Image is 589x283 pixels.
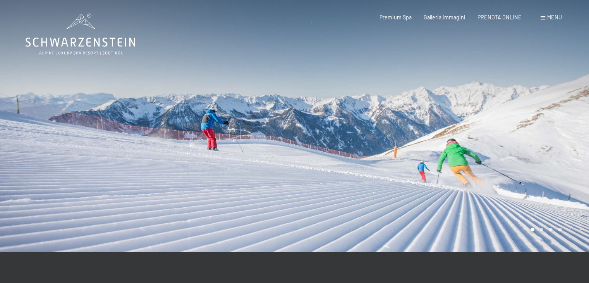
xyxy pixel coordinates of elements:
[558,228,562,232] div: Carousel Page 4
[549,228,553,232] div: Carousel Page 3
[531,228,534,232] div: Carousel Page 1 (Current Slide)
[547,14,562,21] span: Menu
[477,14,522,21] a: PRENOTA ONLINE
[424,14,465,21] a: Galleria immagini
[380,14,412,21] a: Premium Spa
[540,228,544,232] div: Carousel Page 2
[528,228,562,232] div: Carousel Pagination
